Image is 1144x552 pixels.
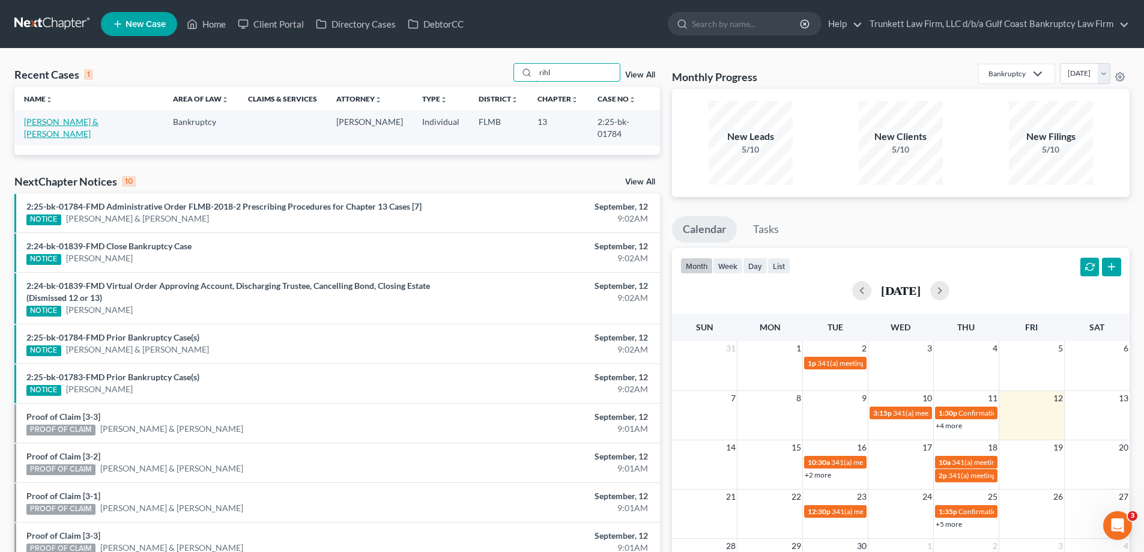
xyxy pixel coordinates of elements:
div: September, 12 [449,280,648,292]
span: 1p [808,359,816,368]
a: View All [625,178,655,186]
span: 11 [987,391,999,405]
a: Home [181,13,232,35]
span: 341(a) meeting for [PERSON_NAME] [952,458,1068,467]
a: [PERSON_NAME] [66,252,133,264]
a: Calendar [672,216,737,243]
a: Trunkett Law Firm, LLC d/b/a Gulf Coast Bankruptcy Law Firm [864,13,1129,35]
i: unfold_more [375,96,382,103]
i: unfold_more [222,96,229,103]
td: FLMB [469,111,528,145]
span: 13 [1118,391,1130,405]
button: month [680,258,713,274]
span: 27 [1118,490,1130,504]
div: NOTICE [26,385,61,396]
span: Sun [696,322,713,332]
i: unfold_more [440,96,447,103]
span: New Case [126,20,166,29]
a: [PERSON_NAME] & [PERSON_NAME] [24,117,98,139]
span: 3 [1128,511,1137,521]
span: 7 [730,391,737,405]
span: 3:15p [873,408,892,417]
a: Attorneyunfold_more [336,94,382,103]
span: 341(a) meeting for [PERSON_NAME] [832,507,948,516]
span: 3 [926,341,933,356]
a: [PERSON_NAME] & [PERSON_NAME] [66,344,209,356]
button: week [713,258,743,274]
a: 2:25-bk-01783-FMD Prior Bankruptcy Case(s) [26,372,199,382]
span: Tue [828,322,843,332]
div: NOTICE [26,254,61,265]
span: Mon [760,322,781,332]
span: 1:35p [939,507,957,516]
span: 26 [1052,490,1064,504]
div: PROOF OF CLAIM [26,425,95,435]
td: 13 [528,111,588,145]
span: 1:30p [939,408,957,417]
i: unfold_more [629,96,636,103]
a: Proof of Claim [3-2] [26,451,100,461]
span: 341(a) meeting for [PERSON_NAME] & [PERSON_NAME] [817,359,997,368]
button: day [743,258,767,274]
div: September, 12 [449,450,648,463]
span: 12:30p [808,507,831,516]
a: 2:25-bk-01784-FMD Prior Bankruptcy Case(s) [26,332,199,342]
a: [PERSON_NAME] [66,383,133,395]
a: [PERSON_NAME] & [PERSON_NAME] [100,423,243,435]
span: 22 [790,490,802,504]
span: 25 [987,490,999,504]
span: 341(a) meeting for [PERSON_NAME] [893,408,1009,417]
div: NOTICE [26,306,61,317]
iframe: Intercom live chat [1103,511,1132,540]
div: 1 [84,69,93,80]
i: unfold_more [571,96,578,103]
h2: [DATE] [881,284,921,297]
span: 16 [856,440,868,455]
div: New Clients [859,130,943,144]
a: +5 more [936,520,962,529]
span: 1 [795,341,802,356]
span: 19 [1052,440,1064,455]
div: 9:02AM [449,292,648,304]
span: 24 [921,490,933,504]
div: 5/10 [709,144,793,156]
i: unfold_more [511,96,518,103]
td: 2:25-bk-01784 [588,111,660,145]
span: Thu [957,322,975,332]
span: 10:30a [808,458,830,467]
div: PROOF OF CLAIM [26,504,95,515]
span: 2 [861,341,868,356]
a: [PERSON_NAME] & [PERSON_NAME] [100,502,243,514]
span: 21 [725,490,737,504]
span: Sat [1089,322,1104,332]
span: 14 [725,440,737,455]
i: unfold_more [46,96,53,103]
span: Confirmation Hearing for [PERSON_NAME] [958,507,1096,516]
a: Proof of Claim [3-3] [26,411,100,422]
button: list [767,258,790,274]
a: Area of Lawunfold_more [173,94,229,103]
th: Claims & Services [238,86,327,111]
span: 341(a) meeting for [PERSON_NAME] [831,458,947,467]
div: New Filings [1009,130,1093,144]
div: PROOF OF CLAIM [26,464,95,475]
a: [PERSON_NAME] [66,304,133,316]
span: 20 [1118,440,1130,455]
a: Tasks [742,216,790,243]
td: Bankruptcy [163,111,238,145]
a: 2:25-bk-01784-FMD Administrative Order FLMB-2018-2 Prescribing Procedures for Chapter 13 Cases [7] [26,201,422,211]
div: NOTICE [26,214,61,225]
span: Confirmation hearing for [PERSON_NAME] [958,408,1095,417]
span: 2p [939,471,947,480]
span: Wed [891,322,910,332]
a: 2:24-bk-01839-FMD Virtual Order Approving Account, Discharging Trustee, Cancelling Bond, Closing ... [26,281,430,303]
div: Bankruptcy [988,68,1026,79]
a: Proof of Claim [3-1] [26,491,100,501]
a: Proof of Claim [3-3] [26,530,100,541]
div: 9:02AM [449,213,648,225]
span: 10a [939,458,951,467]
span: 4 [991,341,999,356]
div: September, 12 [449,332,648,344]
div: NOTICE [26,345,61,356]
div: September, 12 [449,490,648,502]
